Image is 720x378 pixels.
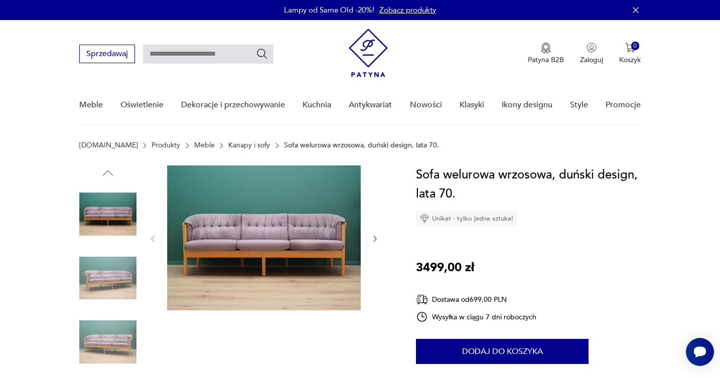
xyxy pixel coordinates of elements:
img: Zdjęcie produktu Sofa welurowa wrzosowa, duński design, lata 70. [167,165,361,310]
a: Kanapy i sofy [228,141,270,149]
img: Ikona dostawy [416,293,428,306]
img: Patyna - sklep z meblami i dekoracjami vintage [349,29,388,77]
a: Antykwariat [349,86,392,124]
button: Zaloguj [580,43,603,65]
p: Sofa welurowa wrzosowa, duński design, lata 70. [284,141,439,149]
a: Promocje [606,86,641,124]
img: Zdjęcie produktu Sofa welurowa wrzosowa, duński design, lata 70. [79,313,136,370]
iframe: Smartsupp widget button [686,338,714,366]
button: Dodaj do koszyka [416,339,589,364]
img: Zdjęcie produktu Sofa welurowa wrzosowa, duński design, lata 70. [79,185,136,243]
button: 0Koszyk [619,43,641,65]
img: Ikonka użytkownika [587,43,597,53]
p: 3499,00 zł [416,258,474,277]
a: Produkty [152,141,180,149]
img: Ikona medalu [541,43,551,54]
a: Sprzedawaj [79,51,135,58]
h1: Sofa welurowa wrzosowa, duński design, lata 70. [416,165,641,204]
div: Unikat - tylko jedna sztuka! [416,211,517,226]
p: Koszyk [619,55,641,65]
a: Ikony designu [502,86,552,124]
p: Lampy od Same Old -20%! [284,5,374,15]
a: Nowości [410,86,442,124]
a: Style [570,86,588,124]
button: Patyna B2B [528,43,564,65]
p: Zaloguj [580,55,603,65]
img: Zdjęcie produktu Sofa welurowa wrzosowa, duński design, lata 70. [79,250,136,307]
div: Wysyłka w ciągu 7 dni roboczych [416,311,536,323]
button: Szukaj [256,48,268,60]
button: Sprzedawaj [79,45,135,63]
a: Klasyki [460,86,484,124]
a: Kuchnia [303,86,331,124]
a: Meble [194,141,215,149]
a: [DOMAIN_NAME] [79,141,138,149]
a: Dekoracje i przechowywanie [181,86,285,124]
a: Oświetlenie [120,86,164,124]
img: Ikona koszyka [625,43,635,53]
a: Meble [79,86,103,124]
div: Dostawa od 699,00 PLN [416,293,536,306]
img: Ikona diamentu [420,214,429,223]
a: Ikona medaluPatyna B2B [528,43,564,65]
p: Patyna B2B [528,55,564,65]
a: Zobacz produkty [379,5,436,15]
div: 0 [631,42,640,50]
